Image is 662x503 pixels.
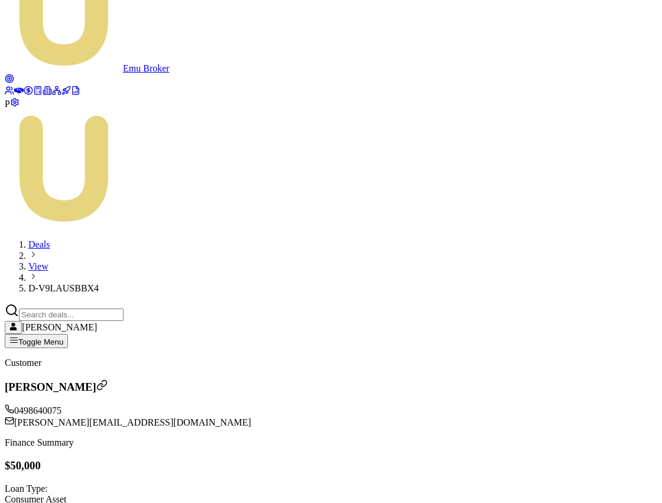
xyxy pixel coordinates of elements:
[5,437,657,448] p: Finance Summary
[123,63,170,73] span: Emu Broker
[5,239,657,294] nav: breadcrumb
[5,404,657,416] div: 0498640075
[5,483,657,494] div: Loan Type:
[22,322,97,332] span: [PERSON_NAME]
[5,334,68,348] button: Toggle Menu
[5,109,123,228] img: Emu Money
[5,99,10,109] span: P
[19,309,124,321] input: Search deals
[28,239,50,249] a: Deals
[5,416,657,428] div: [PERSON_NAME][EMAIL_ADDRESS][DOMAIN_NAME]
[28,283,99,293] span: D-V9LAUSBBX4
[5,63,170,73] a: Emu Broker
[28,261,48,271] a: View
[5,358,657,368] p: Customer
[5,379,657,394] h3: [PERSON_NAME]
[18,338,63,346] span: Toggle Menu
[5,459,657,472] h3: $50,000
